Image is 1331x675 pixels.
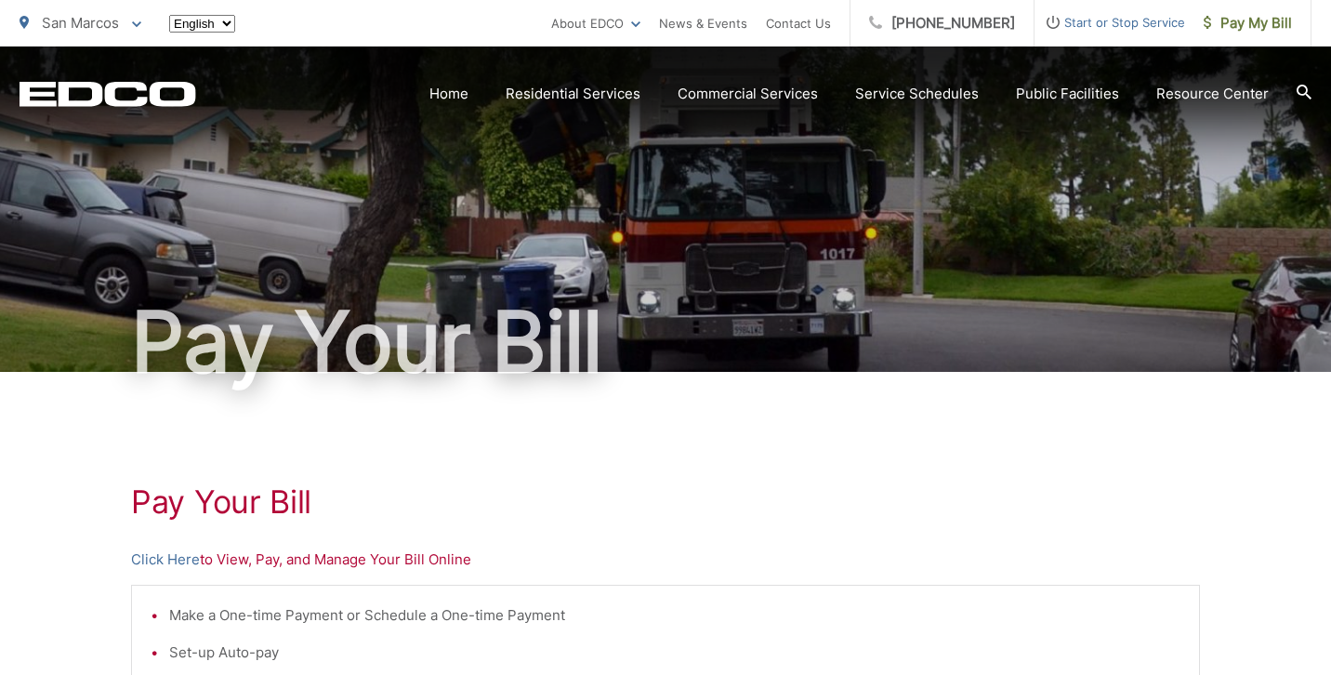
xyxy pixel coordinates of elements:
[659,12,747,34] a: News & Events
[1016,83,1119,105] a: Public Facilities
[20,81,196,107] a: EDCD logo. Return to the homepage.
[429,83,468,105] a: Home
[131,483,1200,521] h1: Pay Your Bill
[1204,12,1292,34] span: Pay My Bill
[855,83,979,105] a: Service Schedules
[131,549,1200,571] p: to View, Pay, and Manage Your Bill Online
[678,83,818,105] a: Commercial Services
[169,15,235,33] select: Select a language
[131,549,200,571] a: Click Here
[42,14,119,32] span: San Marcos
[506,83,640,105] a: Residential Services
[551,12,640,34] a: About EDCO
[766,12,831,34] a: Contact Us
[20,296,1311,389] h1: Pay Your Bill
[169,604,1180,627] li: Make a One-time Payment or Schedule a One-time Payment
[1156,83,1269,105] a: Resource Center
[169,642,1180,664] li: Set-up Auto-pay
